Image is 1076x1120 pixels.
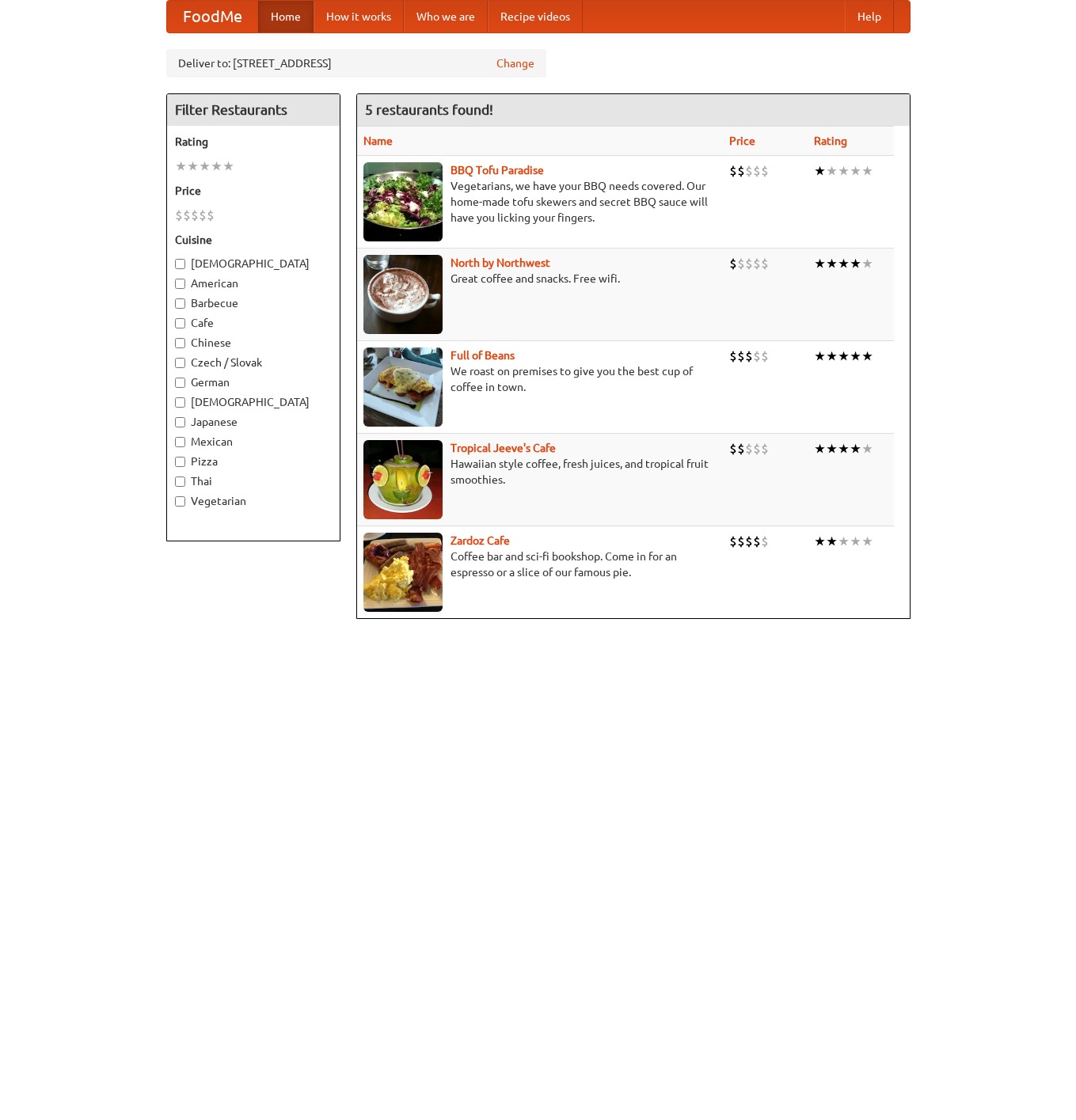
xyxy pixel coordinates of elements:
input: Cafe [175,318,185,328]
input: Czech / Slovak [175,358,185,368]
li: ★ [814,533,826,550]
li: $ [753,162,761,180]
input: German [175,378,185,388]
a: How it works [314,1,404,32]
input: [DEMOGRAPHIC_DATA] [175,397,185,408]
li: ★ [826,162,838,180]
img: zardoz.jpg [363,533,443,612]
li: $ [737,162,745,180]
label: Mexican [175,434,332,450]
img: beans.jpg [363,347,443,427]
li: ★ [838,255,850,272]
label: Czech / Slovak [175,355,332,370]
input: Chinese [175,338,185,348]
input: Vegetarian [175,496,185,507]
p: Coffee bar and sci-fi bookshop. Come in for an espresso or a slice of our famous pie. [363,549,717,580]
li: ★ [838,347,850,365]
li: $ [761,347,769,365]
input: Barbecue [175,298,185,309]
li: $ [753,347,761,365]
li: ★ [187,158,199,175]
label: Chinese [175,335,332,351]
input: American [175,279,185,289]
li: $ [737,347,745,365]
li: ★ [826,347,838,365]
h4: Filter Restaurants [167,94,340,126]
li: ★ [826,440,838,457]
li: ★ [814,162,826,180]
li: $ [761,533,769,550]
li: $ [745,255,753,272]
li: $ [191,207,199,224]
li: ★ [861,440,873,457]
li: ★ [826,255,838,272]
li: $ [175,207,183,224]
li: ★ [814,440,826,457]
input: Mexican [175,437,185,447]
b: Full of Beans [451,349,515,362]
li: ★ [826,533,838,550]
li: ★ [861,162,873,180]
a: FoodMe [167,1,258,32]
li: ★ [850,255,861,272]
label: Cafe [175,315,332,331]
li: ★ [850,162,861,180]
li: ★ [838,440,850,457]
li: ★ [861,533,873,550]
p: Great coffee and snacks. Free wifi. [363,271,717,287]
p: Hawaiian style coffee, fresh juices, and tropical fruit smoothies. [363,456,717,488]
a: Price [729,135,755,147]
li: $ [745,533,753,550]
div: Deliver to: [STREET_ADDRESS] [166,49,546,78]
a: North by Northwest [451,256,550,269]
label: Vegetarian [175,493,332,509]
li: ★ [850,440,861,457]
label: [DEMOGRAPHIC_DATA] [175,256,332,271]
a: Help [845,1,894,32]
b: Tropical Jeeve's Cafe [451,442,556,454]
h5: Price [175,183,332,199]
h5: Rating [175,134,332,150]
a: Name [363,135,393,147]
li: $ [729,533,737,550]
a: Home [258,1,314,32]
label: Barbecue [175,295,332,311]
li: ★ [814,255,826,272]
li: ★ [175,158,187,175]
li: $ [729,440,737,457]
li: $ [729,347,737,365]
li: $ [745,347,753,365]
p: Vegetarians, we have your BBQ needs covered. Our home-made tofu skewers and secret BBQ sauce will... [363,178,717,226]
li: ★ [814,347,826,365]
li: $ [753,440,761,457]
li: $ [199,207,207,224]
li: ★ [838,162,850,180]
li: $ [753,533,761,550]
h5: Cuisine [175,232,332,248]
a: Zardoz Cafe [451,534,510,547]
input: Pizza [175,457,185,467]
img: jeeves.jpg [363,440,443,519]
label: Thai [175,473,332,489]
li: $ [729,255,737,272]
label: Japanese [175,414,332,430]
input: [DEMOGRAPHIC_DATA] [175,259,185,269]
li: ★ [850,533,861,550]
li: $ [753,255,761,272]
label: German [175,374,332,390]
li: ★ [199,158,211,175]
a: Who we are [404,1,488,32]
li: $ [729,162,737,180]
a: Rating [814,135,847,147]
li: ★ [838,533,850,550]
li: $ [183,207,191,224]
li: $ [761,440,769,457]
li: $ [737,255,745,272]
a: Change [496,55,534,71]
input: Japanese [175,417,185,427]
a: BBQ Tofu Paradise [451,164,544,177]
li: $ [207,207,215,224]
